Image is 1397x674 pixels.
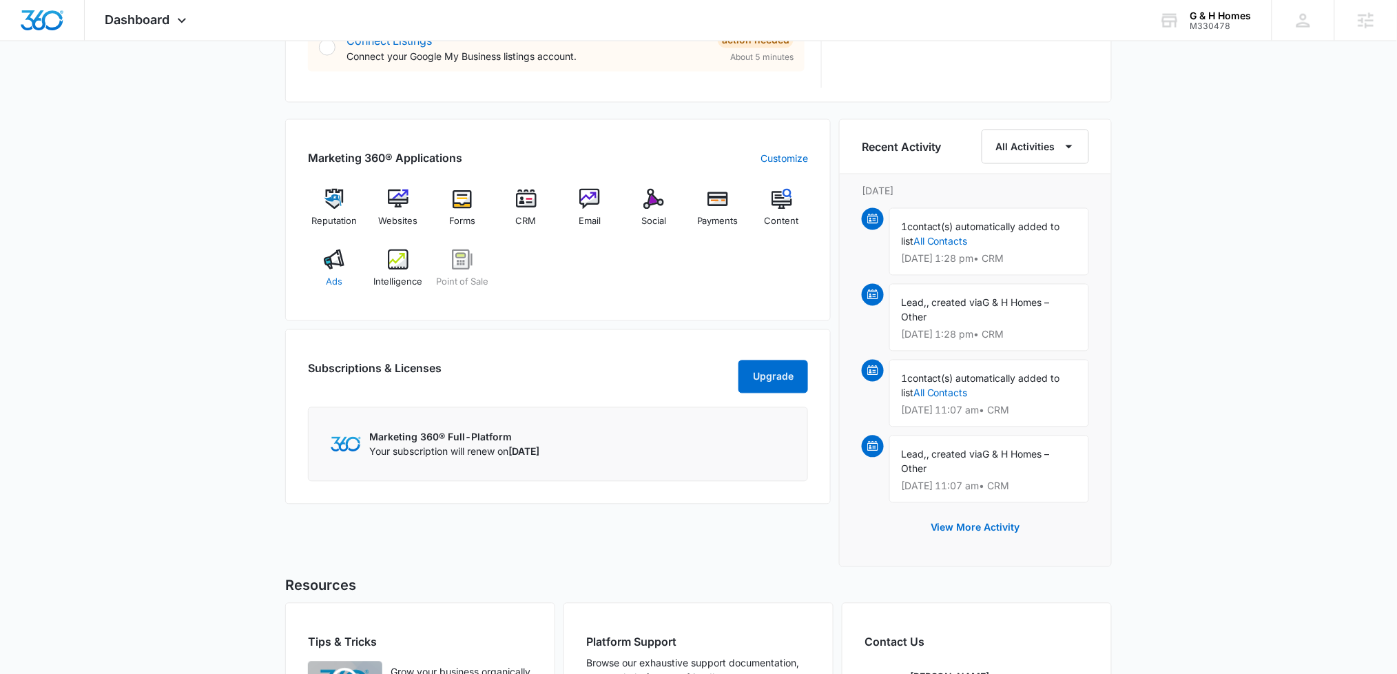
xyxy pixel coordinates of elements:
span: Lead, [901,297,927,309]
a: Content [755,189,808,238]
span: Lead, [901,449,927,460]
h2: Contact Us [865,634,1089,651]
a: Connect Listings [346,34,432,48]
a: Forms [436,189,489,238]
p: [DATE] 1:28 pm • CRM [901,330,1077,340]
a: Reputation [308,189,361,238]
a: Payments [692,189,745,238]
span: , created via [927,449,983,460]
a: Social [628,189,681,238]
span: CRM [516,215,537,229]
button: Upgrade [738,360,808,394]
h2: Marketing 360® Applications [308,150,462,167]
a: Customize [760,152,808,166]
h5: Resources [285,575,1112,596]
span: About 5 minutes [730,51,794,63]
p: Marketing 360® Full-Platform [369,430,539,445]
p: Connect your Google My Business listings account. [346,49,707,63]
span: Dashboard [105,12,170,27]
a: CRM [499,189,552,238]
span: , created via [927,297,983,309]
h2: Tips & Tricks [308,634,532,651]
p: [DATE] 11:07 am • CRM [901,406,1077,416]
a: Point of Sale [436,249,489,299]
a: All Contacts [913,387,968,399]
h2: Platform Support [586,634,811,651]
p: [DATE] [862,184,1089,198]
img: Marketing 360 Logo [331,437,361,451]
div: account name [1190,10,1252,21]
button: All Activities [982,130,1089,164]
span: [DATE] [508,446,539,458]
h2: Subscriptions & Licenses [308,360,442,388]
span: Intelligence [374,276,423,289]
span: Forms [449,215,475,229]
span: contact(s) automatically added to list [901,373,1060,399]
span: Reputation [311,215,357,229]
span: Point of Sale [436,276,488,289]
span: 1 [901,221,907,233]
span: Payments [697,215,738,229]
a: Intelligence [372,249,425,299]
p: [DATE] 11:07 am • CRM [901,482,1077,491]
span: Content [765,215,799,229]
span: 1 [901,373,907,385]
span: contact(s) automatically added to list [901,221,1060,247]
p: Your subscription will renew on [369,445,539,459]
span: Social [641,215,666,229]
a: Ads [308,249,361,299]
span: Websites [379,215,418,229]
a: All Contacts [913,236,968,247]
button: View More Activity [917,511,1034,544]
a: Websites [372,189,425,238]
p: [DATE] 1:28 pm • CRM [901,254,1077,264]
span: Ads [326,276,342,289]
h6: Recent Activity [862,139,942,155]
div: account id [1190,21,1252,31]
a: Email [563,189,617,238]
span: Email [579,215,601,229]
